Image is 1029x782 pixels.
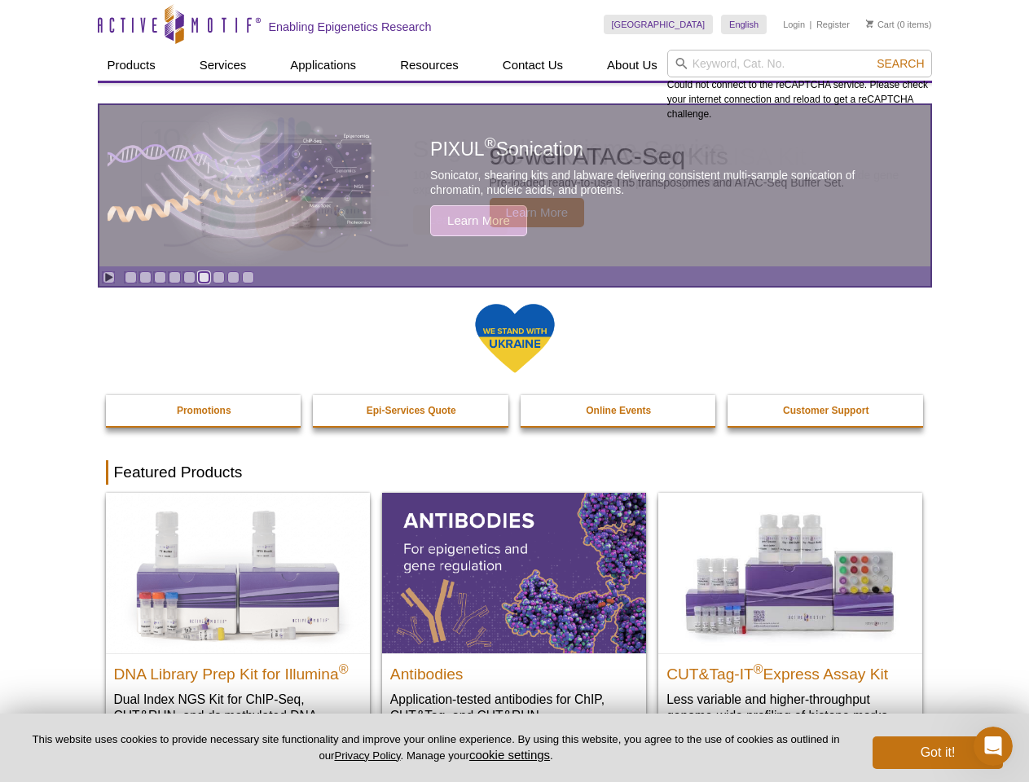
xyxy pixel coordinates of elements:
p: This website uses cookies to provide necessary site functionality and improve your online experie... [26,732,846,763]
a: Go to slide 9 [242,271,254,283]
article: PIXUL Sonication [99,105,930,266]
a: Go to slide 4 [169,271,181,283]
a: Register [816,19,850,30]
strong: Customer Support [783,405,868,416]
strong: Epi-Services Quote [367,405,456,416]
div: Could not connect to the reCAPTCHA service. Please check your internet connection and reload to g... [667,50,932,121]
h2: CUT&Tag-IT Express Assay Kit [666,658,914,683]
a: Cart [866,19,895,30]
sup: ® [485,135,496,152]
p: Less variable and higher-throughput genome-wide profiling of histone marks​. [666,691,914,724]
sup: ® [339,661,349,675]
h2: Enabling Epigenetics Research [269,20,432,34]
a: All Antibodies Antibodies Application-tested antibodies for ChIP, CUT&Tag, and CUT&RUN. [382,493,646,740]
iframe: Intercom live chat [974,727,1013,766]
a: Contact Us [493,50,573,81]
a: Go to slide 2 [139,271,152,283]
a: Products [98,50,165,81]
a: PIXUL sonication PIXUL®Sonication Sonicator, shearing kits and labware delivering consistent mult... [99,105,930,266]
a: Go to slide 1 [125,271,137,283]
a: CUT&Tag-IT® Express Assay Kit CUT&Tag-IT®Express Assay Kit Less variable and higher-throughput ge... [658,493,922,740]
a: Go to slide 5 [183,271,196,283]
a: Privacy Policy [334,749,400,762]
img: Your Cart [866,20,873,28]
a: Login [783,19,805,30]
img: All Antibodies [382,493,646,652]
button: Search [872,56,929,71]
a: Go to slide 6 [198,271,210,283]
li: | [810,15,812,34]
a: Online Events [521,395,718,426]
p: Application-tested antibodies for ChIP, CUT&Tag, and CUT&RUN. [390,691,638,724]
a: About Us [597,50,667,81]
a: Services [190,50,257,81]
img: DNA Library Prep Kit for Illumina [106,493,370,652]
a: Toggle autoplay [103,271,115,283]
a: Go to slide 8 [227,271,240,283]
a: Applications [280,50,366,81]
strong: Promotions [177,405,231,416]
a: [GEOGRAPHIC_DATA] [604,15,714,34]
a: Go to slide 7 [213,271,225,283]
a: Customer Support [728,395,925,426]
h2: Antibodies [390,658,638,683]
strong: Online Events [586,405,651,416]
a: Go to slide 3 [154,271,166,283]
span: PIXUL Sonication [430,138,583,160]
sup: ® [754,661,763,675]
input: Keyword, Cat. No. [667,50,932,77]
a: Epi-Services Quote [313,395,510,426]
a: Resources [390,50,468,81]
span: Learn More [430,205,527,236]
span: Search [877,57,924,70]
button: Got it! [873,736,1003,769]
p: Sonicator, shearing kits and labware delivering consistent multi-sample sonication of chromatin, ... [430,168,893,197]
li: (0 items) [866,15,932,34]
img: CUT&Tag-IT® Express Assay Kit [658,493,922,652]
img: PIXUL sonication [108,104,376,267]
img: We Stand With Ukraine [474,302,556,375]
a: Promotions [106,395,303,426]
h2: Featured Products [106,460,924,485]
h2: DNA Library Prep Kit for Illumina [114,658,362,683]
button: cookie settings [469,748,550,762]
p: Dual Index NGS Kit for ChIP-Seq, CUT&RUN, and ds methylated DNA assays. [114,691,362,740]
a: English [721,15,767,34]
a: DNA Library Prep Kit for Illumina DNA Library Prep Kit for Illumina® Dual Index NGS Kit for ChIP-... [106,493,370,756]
